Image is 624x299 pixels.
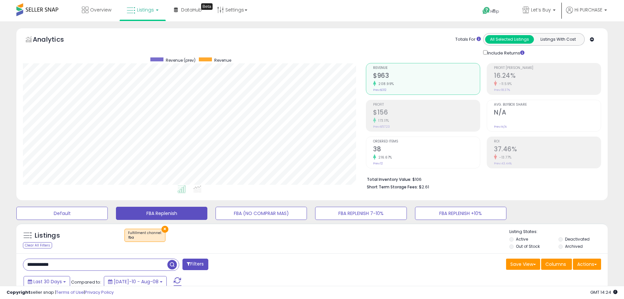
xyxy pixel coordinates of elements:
[373,66,480,70] span: Revenue
[541,259,572,270] button: Columns
[373,140,480,143] span: Ordered Items
[315,207,407,220] button: FBA REPLENISH 7-10%
[90,7,111,13] span: Overview
[181,7,202,13] span: DataHub
[485,35,534,44] button: All Selected Listings
[565,244,583,249] label: Archived
[506,259,540,270] button: Save View
[415,207,506,220] button: FBA REPLENISH +10%
[367,184,418,190] b: Short Term Storage Fees:
[166,57,196,63] span: Revenue (prev)
[33,35,77,46] h5: Analytics
[494,145,601,154] h2: 37.46%
[373,145,480,154] h2: 38
[216,207,307,220] button: FBA (NO COMPRAR MAS)
[477,2,512,21] a: Help
[534,35,582,44] button: Listings With Cost
[56,289,84,295] a: Terms of Use
[116,207,207,220] button: FBA Replenish
[128,230,162,240] span: Fulfillment channel :
[565,236,590,242] label: Deactivated
[494,88,510,92] small: Prev: 18.37%
[161,226,168,233] button: ×
[566,7,607,21] a: Hi PURCHASE
[23,242,52,248] div: Clear All Filters
[373,88,387,92] small: Prev: $312
[494,66,601,70] span: Profit [PERSON_NAME]
[590,289,617,295] span: 2025-09-9 14:24 GMT
[494,103,601,107] span: Avg. Buybox Share
[455,36,481,43] div: Totals For
[35,231,60,240] h5: Listings
[16,207,108,220] button: Default
[85,289,114,295] a: Privacy Policy
[573,259,601,270] button: Actions
[104,276,167,287] button: [DATE]-10 - Aug-08
[33,278,62,285] span: Last 30 Days
[373,125,390,129] small: Prev: $57.23
[373,103,480,107] span: Profit
[137,7,154,13] span: Listings
[490,9,499,14] span: Help
[376,81,394,86] small: 208.99%
[373,161,383,165] small: Prev: 12
[367,175,596,183] li: $106
[114,278,159,285] span: [DATE]-10 - Aug-08
[575,7,602,13] span: Hi PURCHASE
[516,244,540,249] label: Out of Stock
[497,81,512,86] small: -11.59%
[24,276,70,287] button: Last 30 Days
[545,261,566,267] span: Columns
[7,289,114,296] div: seller snap | |
[531,7,551,13] span: Let’s Buy
[494,125,507,129] small: Prev: N/A
[201,3,213,10] div: Tooltip anchor
[478,49,532,56] div: Include Returns
[7,289,30,295] strong: Copyright
[509,229,608,235] p: Listing States:
[182,259,208,270] button: Filters
[494,109,601,117] h2: N/A
[367,177,411,182] b: Total Inventory Value:
[214,57,231,63] span: Revenue
[128,235,162,240] div: fba
[71,279,101,285] span: Compared to:
[494,161,512,165] small: Prev: 43.44%
[497,155,512,160] small: -13.77%
[376,155,392,160] small: 216.67%
[373,72,480,81] h2: $963
[494,140,601,143] span: ROI
[373,109,480,117] h2: $156
[376,118,389,123] small: 173.11%
[516,236,528,242] label: Active
[482,7,490,15] i: Get Help
[494,72,601,81] h2: 16.24%
[419,184,429,190] span: $2.61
